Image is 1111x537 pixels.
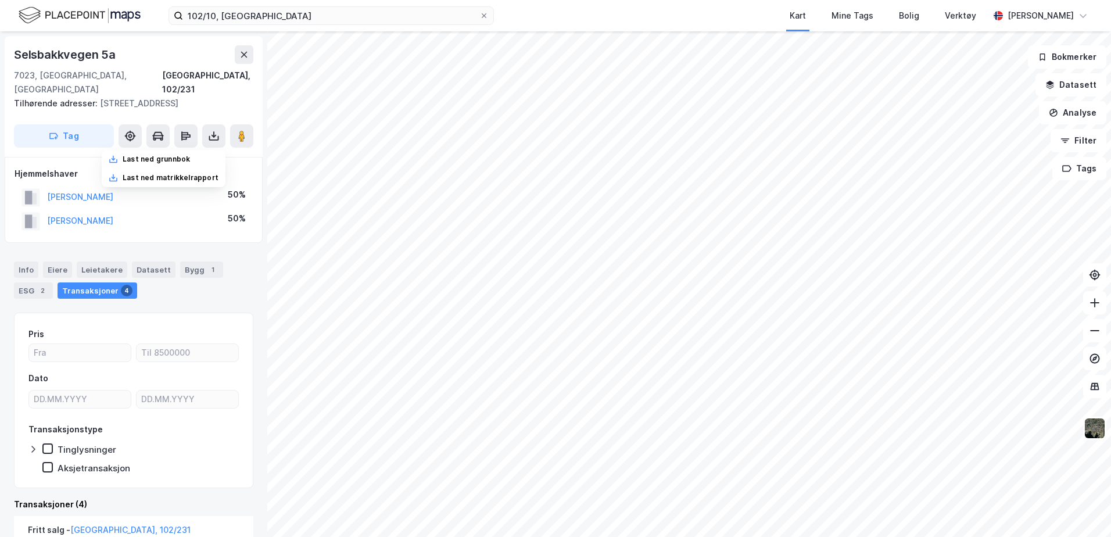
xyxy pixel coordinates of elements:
div: 50% [228,212,246,225]
div: 2 [37,285,48,296]
div: Bygg [180,262,223,278]
img: 9k= [1084,417,1106,439]
div: 1 [207,264,218,275]
input: DD.MM.YYYY [137,391,238,408]
div: Last ned matrikkelrapport [123,173,218,182]
div: 4 [121,285,132,296]
a: [GEOGRAPHIC_DATA], 102/231 [70,525,191,535]
div: Aksjetransaksjon [58,463,130,474]
div: Eiere [43,262,72,278]
button: Bokmerker [1028,45,1106,69]
div: Tinglysninger [58,444,116,455]
div: Transaksjonstype [28,423,103,436]
img: logo.f888ab2527a4732fd821a326f86c7f29.svg [19,5,141,26]
div: [GEOGRAPHIC_DATA], 102/231 [162,69,253,96]
div: Bolig [899,9,919,23]
input: Søk på adresse, matrikkel, gårdeiere, leietakere eller personer [183,7,479,24]
div: Leietakere [77,262,127,278]
div: Info [14,262,38,278]
div: Dato [28,371,48,385]
div: 50% [228,188,246,202]
div: Datasett [132,262,175,278]
div: Last ned grunnbok [123,155,190,164]
input: Til 8500000 [137,344,238,361]
div: Hjemmelshaver [15,167,253,181]
div: Selsbakkvegen 5a [14,45,118,64]
span: Tilhørende adresser: [14,98,100,108]
div: Pris [28,327,44,341]
div: 7023, [GEOGRAPHIC_DATA], [GEOGRAPHIC_DATA] [14,69,162,96]
div: Transaksjoner [58,282,137,299]
div: ESG [14,282,53,299]
button: Tags [1052,157,1106,180]
button: Datasett [1035,73,1106,96]
input: DD.MM.YYYY [29,391,131,408]
div: Kontrollprogram for chat [1053,481,1111,537]
div: Transaksjoner (4) [14,497,253,511]
div: Mine Tags [832,9,873,23]
iframe: Chat Widget [1053,481,1111,537]
div: [PERSON_NAME] [1008,9,1074,23]
div: [STREET_ADDRESS] [14,96,244,110]
div: Verktøy [945,9,976,23]
input: Fra [29,344,131,361]
div: Kart [790,9,806,23]
button: Tag [14,124,114,148]
button: Analyse [1039,101,1106,124]
button: Filter [1051,129,1106,152]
